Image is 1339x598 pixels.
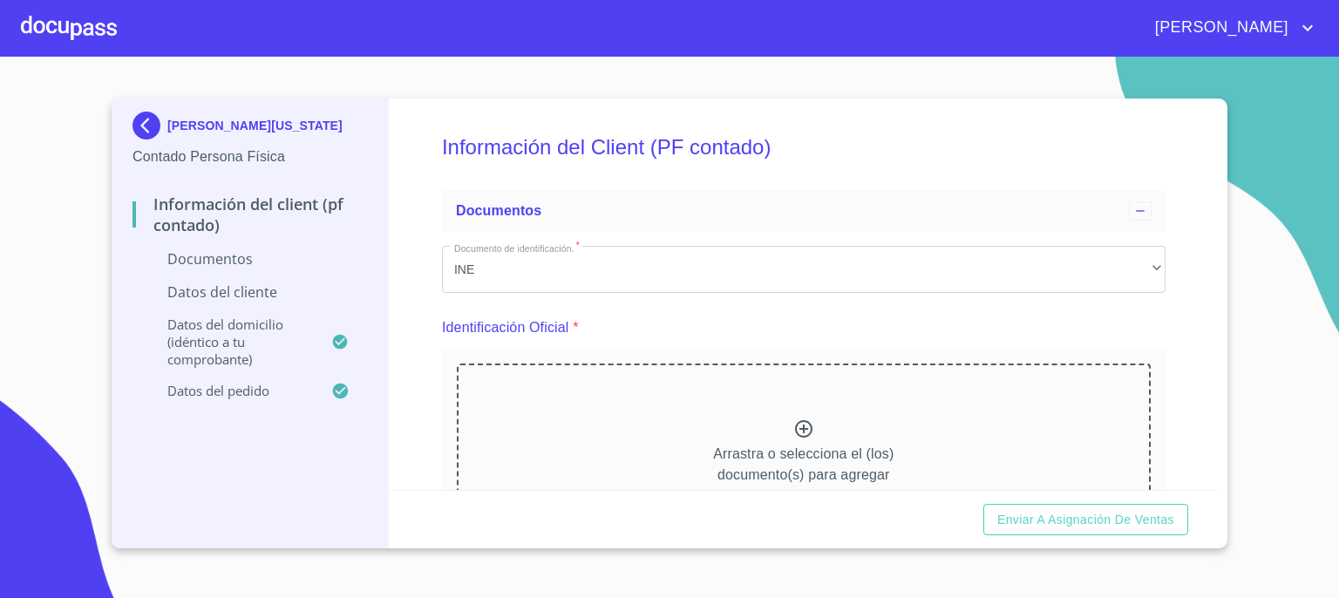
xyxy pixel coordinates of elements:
[133,382,331,399] p: Datos del pedido
[133,282,367,302] p: Datos del cliente
[442,112,1166,183] h5: Información del Client (PF contado)
[983,504,1188,536] button: Enviar a Asignación de Ventas
[442,246,1166,293] div: INE
[133,146,367,167] p: Contado Persona Física
[1142,14,1297,42] span: [PERSON_NAME]
[133,194,367,235] p: Información del Client (PF contado)
[997,509,1174,531] span: Enviar a Asignación de Ventas
[1142,14,1318,42] button: account of current user
[456,203,541,218] span: Documentos
[133,112,367,146] div: [PERSON_NAME][US_STATE]
[133,316,331,368] p: Datos del domicilio (idéntico a tu comprobante)
[133,249,367,268] p: Documentos
[713,444,894,486] p: Arrastra o selecciona el (los) documento(s) para agregar
[167,119,343,133] p: [PERSON_NAME][US_STATE]
[442,190,1166,232] div: Documentos
[442,317,569,338] p: Identificación Oficial
[133,112,167,139] img: Docupass spot blue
